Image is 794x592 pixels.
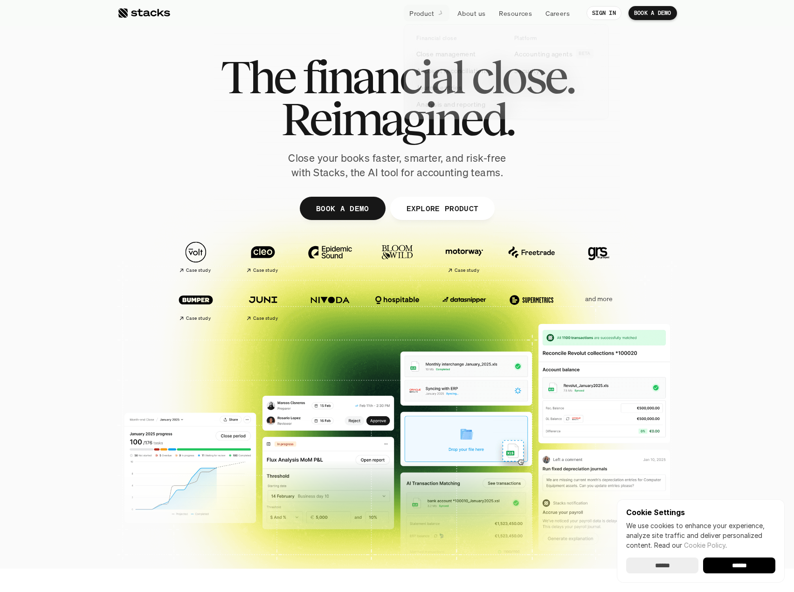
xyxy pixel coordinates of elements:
[253,268,278,273] h2: Case study
[471,56,574,98] span: close.
[592,10,616,16] p: SIGN IN
[626,521,775,550] p: We use cookies to enhance your experience, analyze site traffic and deliver personalized content.
[110,216,151,222] a: Privacy Policy
[684,541,725,549] a: Cookie Policy
[570,295,628,303] p: and more
[234,237,292,277] a: Case study
[186,316,211,321] h2: Case study
[628,6,677,20] a: BOOK A DEMO
[406,201,478,215] p: EXPLORE PRODUCT
[281,151,514,180] p: Close your books faster, smarter, and risk-free with Stacks, the AI tool for accounting teams.
[545,8,570,18] p: Careers
[626,509,775,516] p: Cookie Settings
[409,8,434,18] p: Product
[493,5,538,21] a: Resources
[234,284,292,325] a: Case study
[390,197,495,220] a: EXPLORE PRODUCT
[221,56,295,98] span: The
[281,98,513,140] span: Reimagined.
[455,268,479,273] h2: Case study
[634,10,671,16] p: BOOK A DEMO
[457,8,485,18] p: About us
[316,201,369,215] p: BOOK A DEMO
[167,237,225,277] a: Case study
[499,8,532,18] p: Resources
[303,56,463,98] span: financial
[540,5,575,21] a: Careers
[186,268,211,273] h2: Case study
[452,5,491,21] a: About us
[435,237,493,277] a: Case study
[299,197,385,220] a: BOOK A DEMO
[167,284,225,325] a: Case study
[587,6,621,20] a: SIGN IN
[654,541,727,549] span: Read our .
[253,316,278,321] h2: Case study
